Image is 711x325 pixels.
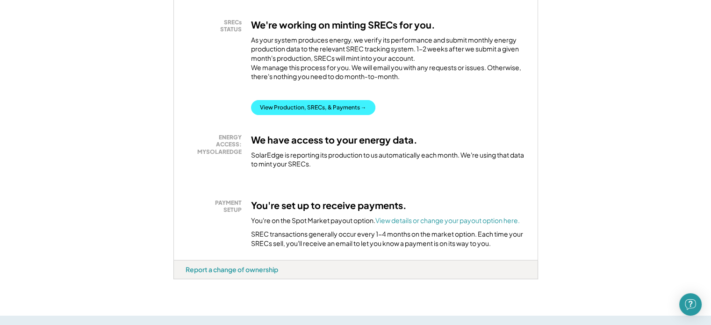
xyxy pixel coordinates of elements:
[375,216,520,224] a: View details or change your payout option here.
[186,265,278,274] div: Report a change of ownership
[251,36,526,86] div: As your system produces energy, we verify its performance and submit monthly energy production da...
[190,199,242,214] div: PAYMENT SETUP
[679,293,702,316] div: Open Intercom Messenger
[251,19,435,31] h3: We're working on minting SRECs for you.
[190,19,242,33] div: SRECs STATUS
[173,279,204,283] div: rvqp1irz - VA Distributed
[251,100,375,115] button: View Production, SRECs, & Payments →
[251,216,520,225] div: You're on the Spot Market payout option.
[251,199,407,211] h3: You're set up to receive payments.
[251,134,417,146] h3: We have access to your energy data.
[190,134,242,156] div: ENERGY ACCESS: MYSOLAREDGE
[251,151,526,169] div: SolarEdge is reporting its production to us automatically each month. We're using that data to mi...
[251,230,526,248] div: SREC transactions generally occur every 1-4 months on the market option. Each time your SRECs sel...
